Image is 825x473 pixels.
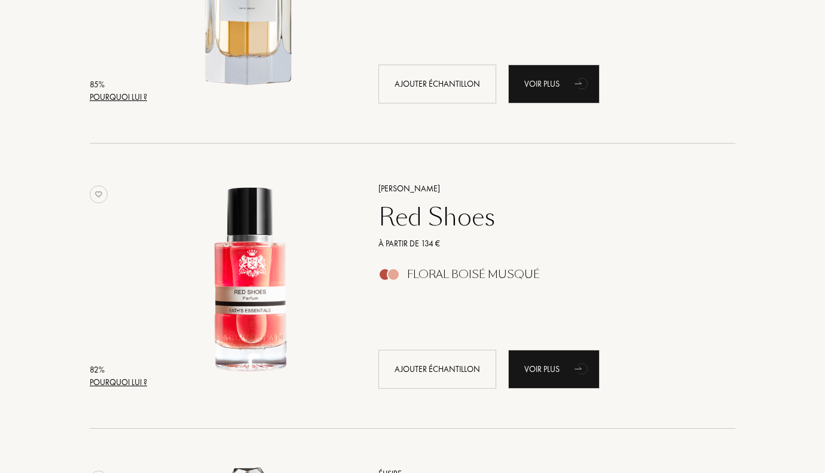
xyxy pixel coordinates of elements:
[378,65,496,103] div: Ajouter échantillon
[369,271,718,284] a: Floral Boisé Musqué
[151,167,360,402] a: Red Shoes Jacques Fath
[369,203,718,231] a: Red Shoes
[378,350,496,389] div: Ajouter échantillon
[90,91,147,103] div: Pourquoi lui ?
[369,237,718,250] a: À partir de 134 €
[508,65,600,103] div: Voir plus
[90,376,147,389] div: Pourquoi lui ?
[151,181,350,380] img: Red Shoes Jacques Fath
[369,182,718,195] a: [PERSON_NAME]
[90,78,147,91] div: 85 %
[570,356,594,380] div: animation
[508,65,600,103] a: Voir plusanimation
[407,268,540,281] div: Floral Boisé Musqué
[570,71,594,95] div: animation
[90,185,108,203] img: no_like_p.png
[508,350,600,389] div: Voir plus
[90,364,147,376] div: 82 %
[508,350,600,389] a: Voir plusanimation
